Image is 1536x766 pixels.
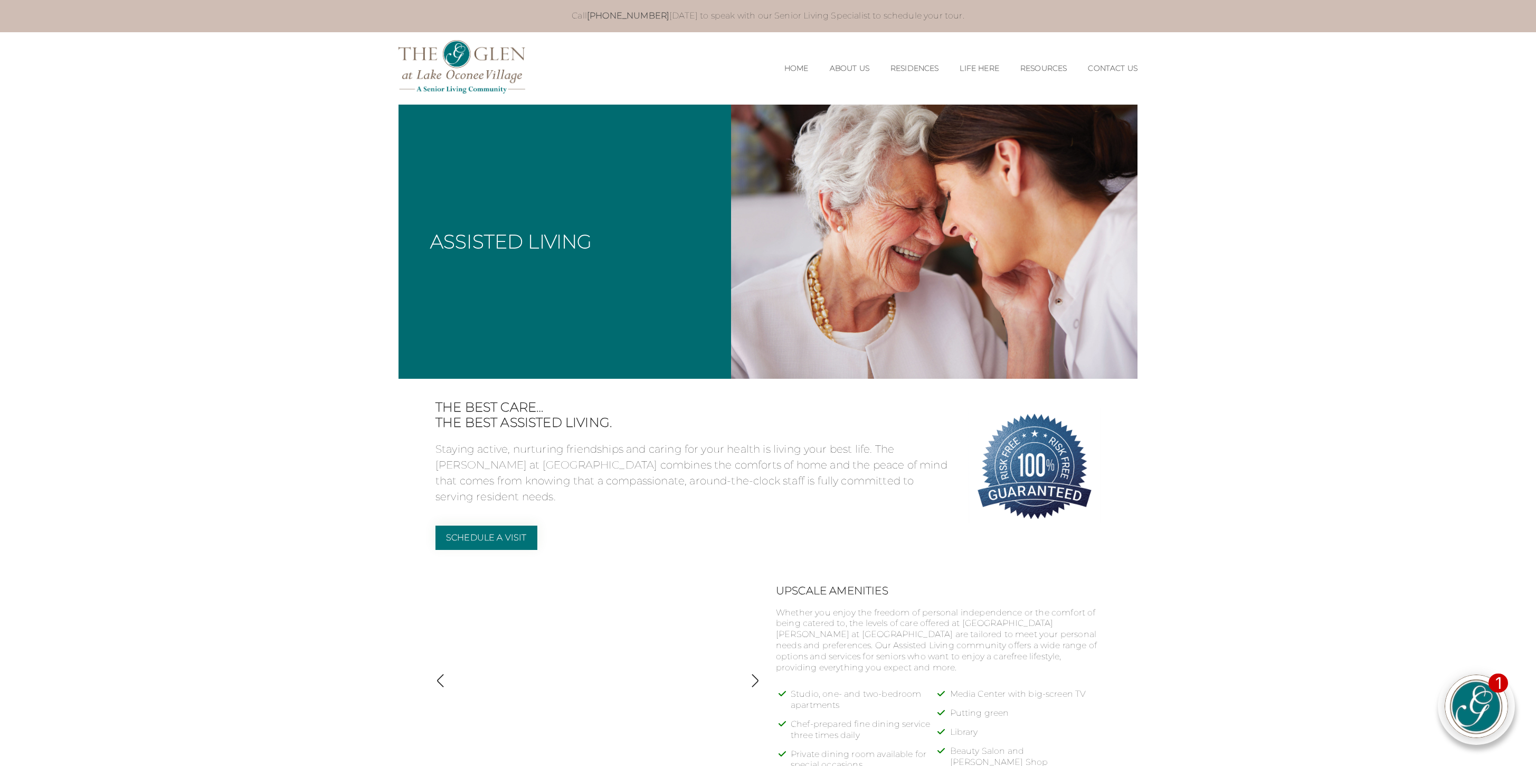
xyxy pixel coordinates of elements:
[776,608,1101,674] p: Whether you enjoy the freedom of personal independence or the comfort of being catered to, the le...
[1445,675,1507,737] img: avatar
[960,64,999,73] a: Life Here
[1488,674,1507,693] div: 1
[748,674,762,690] button: Show next
[830,64,869,73] a: About Us
[409,11,1127,22] p: Call [DATE] to speak with our Senior Living Specialist to schedule your tour.
[950,689,1101,708] li: Media Center with big-screen TV
[399,40,525,94] img: The Glen Lake Oconee Home
[969,400,1101,532] img: 100% Risk-Free. Guaranteed.
[776,584,1101,597] h2: Upscale Amenities
[433,674,448,688] img: Show previous
[433,674,448,690] button: Show previous
[435,441,953,505] p: Staying active, nurturing friendships and caring for your health is living your best life. The [P...
[950,708,1101,727] li: Putting green
[950,727,1101,746] li: Library
[1020,64,1067,73] a: Resources
[1088,64,1137,73] a: Contact Us
[430,232,592,251] h1: Assisted Living
[791,719,942,749] li: Chef-prepared fine dining service three times daily
[435,400,953,415] span: The best care…
[435,526,537,550] a: Schedule a Visit
[435,415,953,431] span: The Best Assisted Living.
[748,674,762,688] img: Show next
[890,64,939,73] a: Residences
[784,64,809,73] a: Home
[791,689,942,719] li: Studio, one- and two-bedroom apartments
[587,11,669,21] a: [PHONE_NUMBER]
